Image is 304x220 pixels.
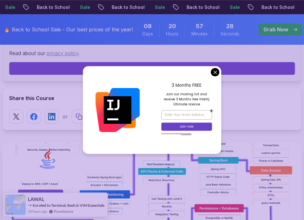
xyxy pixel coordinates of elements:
span: 28 Seconds [226,22,234,31]
span: 20 Hours [169,22,176,31]
p: or [63,113,68,120]
a: privacy policy [47,50,78,56]
span: Hours [166,31,178,37]
span: 57 Minutes [196,22,203,31]
p: Read about our . [9,49,295,57]
p: Back to School [23,4,66,10]
span: LAWAL [28,197,44,202]
a: Enroled to Terminal, Bash & VIM Essentials [33,203,104,208]
img: provesource social proof notification image [5,194,26,215]
p: Back to School [248,4,291,10]
p: Back to School [98,4,141,10]
span: Minutes [191,31,208,37]
p: Back to School [173,4,216,10]
p: Grab Now [263,26,288,33]
span: 8 Days [144,22,152,31]
button: Copy link [72,110,109,123]
p: 🔥 Back to School Sale - Our best prices of the year! [4,26,133,33]
h2: Share this Course [9,94,295,102]
span: -> [28,203,32,208]
button: Subscribe [9,62,295,75]
span: Seconds [221,31,239,37]
p: Sale [66,4,86,10]
p: Sale [216,4,236,10]
span: 14 hours ago [28,209,47,214]
p: Sale [141,4,161,10]
a: ProveSource [54,209,73,214]
span: Days [142,31,153,37]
